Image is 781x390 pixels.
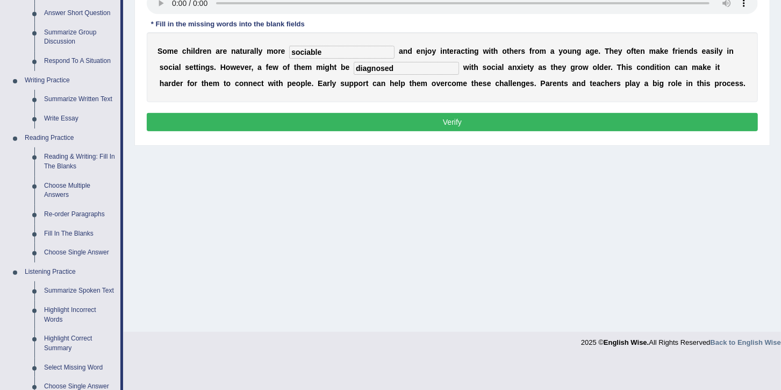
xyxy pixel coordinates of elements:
b: h [297,63,302,72]
b: a [399,47,403,55]
b: e [512,79,517,88]
b: r [532,47,535,55]
b: . [599,47,601,55]
b: e [236,63,240,72]
b: i [714,47,716,55]
b: n [640,47,645,55]
b: h [187,47,191,55]
b: h [278,79,283,88]
b: v [240,63,245,72]
a: Highlight Correct Summary [39,329,120,358]
b: n [666,63,671,72]
b: n [683,63,688,72]
b: g [590,47,594,55]
b: m [456,79,463,88]
b: a [706,47,711,55]
b: r [249,63,252,72]
b: i [659,63,661,72]
b: o [641,63,646,72]
b: l [399,79,401,88]
b: w [273,63,278,72]
b: h [390,79,395,88]
b: a [175,63,179,72]
b: e [281,47,285,55]
b: d [689,47,694,55]
b: t [224,79,226,88]
b: n [243,79,248,88]
b: t [718,63,720,72]
b: y [559,47,563,55]
b: t [194,63,196,72]
b: l [716,47,719,55]
b: s [521,47,525,55]
b: h [621,63,626,72]
input: blank [354,62,459,75]
b: j [425,47,427,55]
b: d [599,63,604,72]
b: e [209,79,213,88]
b: m [213,79,219,88]
b: c [495,79,499,88]
div: * Fill in the missing words into the blank fields [147,19,309,30]
b: e [174,47,178,55]
b: r [247,47,250,55]
b: n [729,47,734,55]
b: H [220,63,226,72]
b: e [417,47,421,55]
b: g [570,63,575,72]
b: g [325,63,330,72]
b: a [250,47,254,55]
b: p [300,79,305,88]
b: c [168,63,173,72]
b: k [660,47,664,55]
b: r [195,79,197,88]
b: f [266,63,269,72]
b: c [182,47,187,55]
b: m [305,63,312,72]
b: t [551,63,554,72]
b: c [448,79,452,88]
b: a [323,79,327,88]
a: Write Essay [39,109,120,129]
b: e [176,79,180,88]
b: T [605,47,610,55]
b: o [359,79,363,88]
b: l [597,63,599,72]
b: . [214,63,216,72]
b: x [517,63,521,72]
b: t [527,63,530,72]
b: e [268,63,273,72]
b: a [656,47,660,55]
b: e [307,79,312,88]
button: Verify [147,113,758,131]
b: s [210,63,214,72]
b: d [195,47,200,55]
b: n [248,79,253,88]
b: e [514,47,518,55]
a: Fill In The Blanks [39,224,120,244]
b: u [242,47,247,55]
b: t [276,79,278,88]
b: t [447,47,450,55]
b: m [692,63,698,72]
b: y [530,63,534,72]
b: a [257,63,262,72]
input: blank [289,46,395,59]
b: o [283,63,288,72]
strong: Back to English Wise [711,338,781,346]
b: c [235,79,239,88]
b: s [628,63,633,72]
b: i [489,47,491,55]
b: a [377,79,381,88]
b: m [267,47,273,55]
b: s [542,63,547,72]
b: i [468,47,470,55]
b: r [180,79,183,88]
b: m [649,47,656,55]
b: r [608,63,611,72]
b: h [204,79,209,88]
b: r [220,47,223,55]
b: P [541,79,546,88]
b: w [483,47,489,55]
b: r [327,79,329,88]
